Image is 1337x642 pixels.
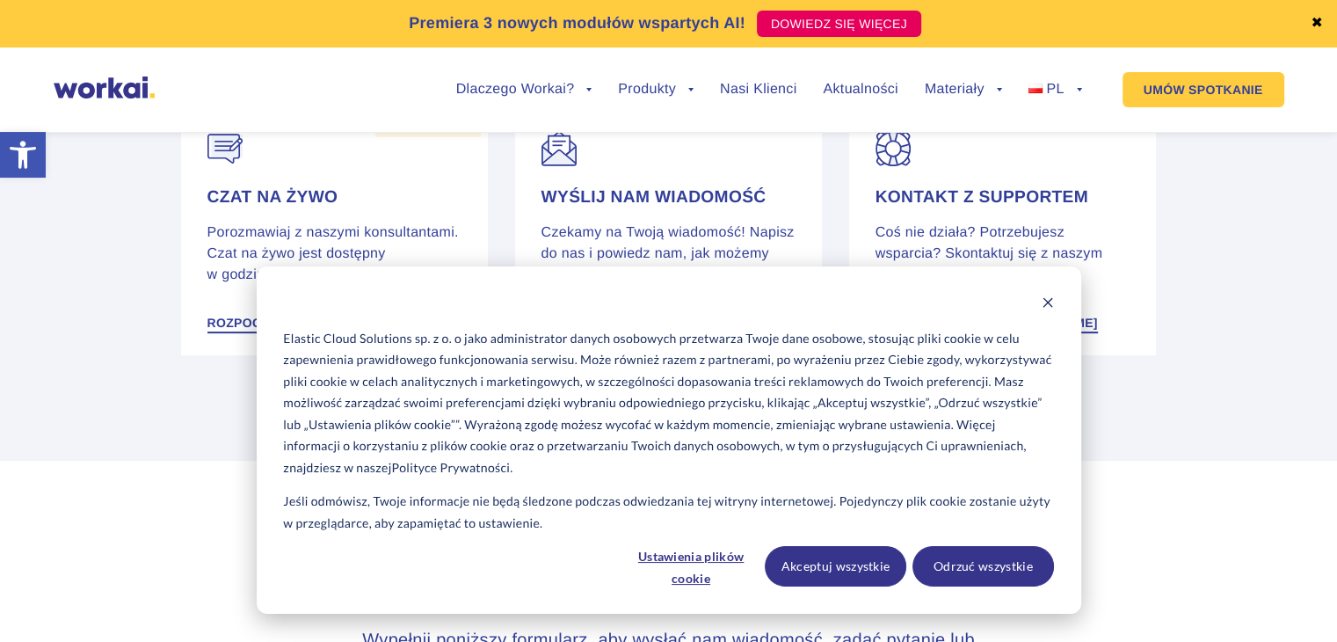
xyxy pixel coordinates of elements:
[207,317,326,329] span: Rozpocznij czat
[4,456,16,468] input: wiadomości e-mail
[502,96,836,368] a: Wyślij nam wiadomość Czekamy na Twoją wiadomość! Napisz do nas i powiedz nam, jak możemy pomóc! S...
[1046,82,1064,97] span: PL
[541,223,796,286] p: Czekamy na Twoją wiadomość! Napisz do nas i powiedz nam, jak możemy pomóc!
[876,187,1130,208] h4: Kontakt z supportem
[912,546,1054,587] button: Odrzuć wszystkie
[22,454,130,469] p: wiadomości e-mail
[541,187,796,208] h4: Wyślij nam wiadomość
[765,546,906,587] button: Akceptuj wszystkie
[283,491,1053,534] p: Jeśli odmówisz, Twoje informacje nie będą śledzone podczas odwiedzania tej witryny internetowej. ...
[876,223,1130,286] p: Coś nie działa? Potrzebujesz wsparcia? Skontaktuj się z naszym zespołem pomocy technicznej!
[257,266,1081,614] div: Cookie banner
[1311,17,1323,31] a: ✖
[224,325,329,339] a: Polityki prywatności
[836,96,1170,368] a: Kontakt z supportem Coś nie działa? Potrzebujesz wsparcia? Skontaktuj się z naszym zespołem pomoc...
[1249,558,1337,642] iframe: Chat Widget
[1042,294,1054,316] button: Dismiss cookie banner
[618,83,694,97] a: Produkty
[392,457,513,479] a: Polityce Prywatności.
[623,546,759,587] button: Ustawienia plików cookie
[1123,72,1284,107] a: UMÓW SPOTKANIE
[409,11,745,35] p: Premiera 3 nowych modułów wspartych AI!
[925,83,1002,97] a: Materiały
[283,328,1053,479] p: Elastic Cloud Solutions sp. z o. o jako administrator danych osobowych przetwarza Twoje dane osob...
[823,83,897,97] a: Aktualności
[757,11,921,37] a: DOWIEDZ SIĘ WIĘCEJ
[456,83,592,97] a: Dlaczego Workai?
[720,83,796,97] a: Nasi Klienci
[207,187,462,208] h4: Czat na żywo
[168,96,502,368] a: online 7-17 CET Czat na żywo Porozmawiaj z naszymi konsultantami. Czat na żywo jest dostępny w go...
[1249,558,1337,642] div: Widżet czatu
[181,559,1157,602] h2: Pozostańmy
[207,223,462,286] p: Porozmawiaj z naszymi konsultantami. Czat na żywo jest dostępny w godzinach 7:00 – 17:00 CET.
